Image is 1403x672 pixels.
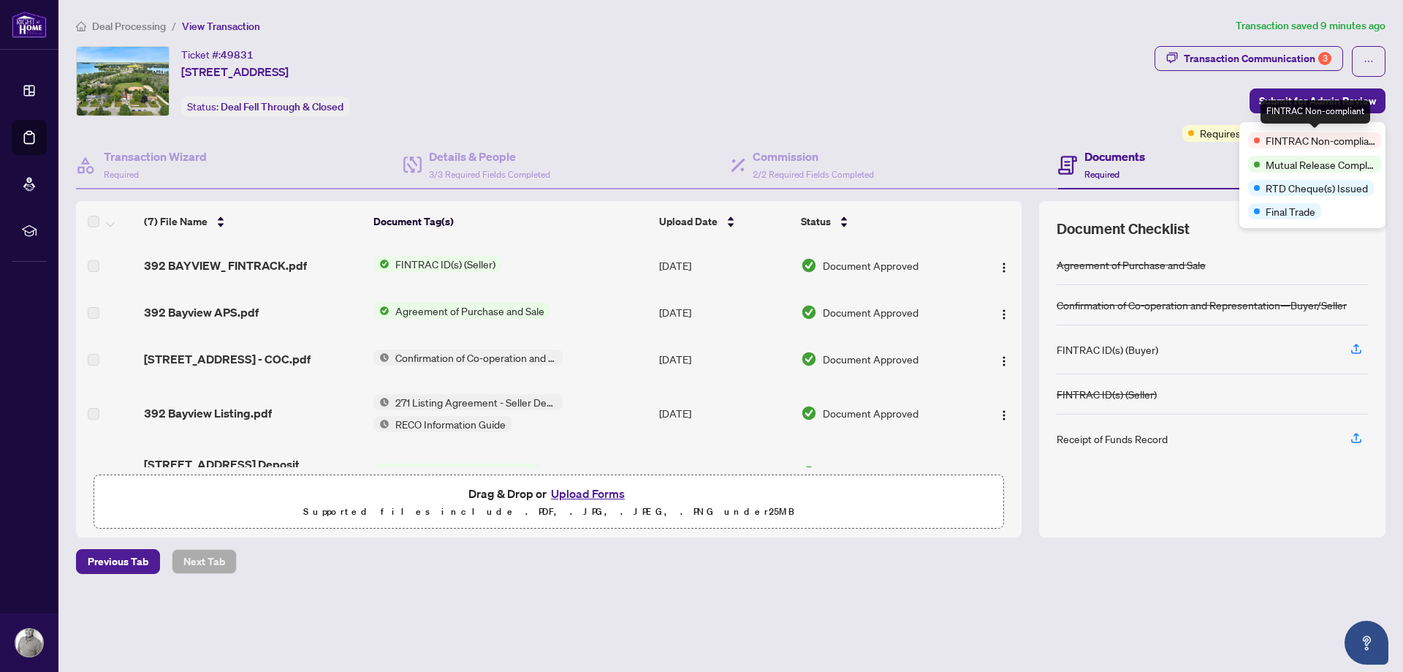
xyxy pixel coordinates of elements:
th: Status [795,201,972,242]
li: / [172,18,176,34]
span: 2/2 Required Fields Completed [753,169,874,180]
img: Status Icon [373,256,389,272]
button: Open asap [1345,621,1388,665]
div: 3 [1318,52,1331,65]
div: Agreement of Purchase and Sale [1057,257,1206,273]
img: Logo [998,355,1010,367]
th: Upload Date [653,201,795,242]
img: Profile Icon [15,629,43,657]
img: Document Status [801,304,817,320]
button: Status IconAgreement of Purchase and Sale [373,303,550,319]
span: Required [1084,169,1119,180]
span: Previous Tab [88,550,148,573]
td: [DATE] [653,242,795,289]
span: home [76,21,86,31]
span: Required [104,169,139,180]
div: FINTRAC ID(s) (Seller) [1057,386,1157,402]
span: [STREET_ADDRESS] [181,63,289,80]
img: Logo [998,262,1010,273]
span: Submit for Admin Review [1259,89,1376,113]
button: Previous Tab [76,549,160,574]
span: RTD Cheque(s) Issued [1266,180,1368,196]
img: Document Status [801,465,817,481]
button: Logo [992,461,1016,485]
img: Status Icon [373,416,389,432]
span: Document Checklist [1057,219,1190,239]
p: Supported files include .PDF, .JPG, .JPEG, .PNG under 25 MB [103,503,995,521]
img: Document Status [801,257,817,273]
img: Status Icon [373,464,389,480]
span: Final Trade [1266,203,1315,219]
span: Right at Home Deposit Receipt [389,464,541,480]
span: Deal Processing [92,20,166,33]
span: RECO Information Guide [389,416,512,432]
img: Logo [998,309,1010,320]
button: Submit for Admin Review [1250,88,1385,113]
span: FINTRAC ID(s) (Seller) [389,256,501,272]
div: FINTRAC ID(s) (Buyer) [1057,341,1158,358]
img: logo [12,11,47,38]
th: Document Tag(s) [368,201,654,242]
img: Document Status [801,405,817,421]
span: ellipsis [1364,56,1374,67]
button: Transaction Communication3 [1155,46,1343,71]
img: Document Status [801,351,817,367]
img: Status Icon [373,394,389,410]
span: Document Approved [823,351,919,367]
span: Upload Date [659,214,718,230]
span: (7) File Name [144,214,208,230]
button: Logo [992,401,1016,425]
img: Status Icon [373,350,389,366]
button: Upload Forms [547,484,629,503]
span: [STREET_ADDRESS] Deposit Receipt.pdf [144,456,361,491]
button: Status IconFINTRAC ID(s) (Seller) [373,256,501,272]
h4: Documents [1084,148,1145,165]
span: View Transaction [182,20,260,33]
span: Deal Fell Through & Closed [221,100,343,113]
button: Status IconConfirmation of Co-operation and Representation—Buyer/Seller [373,350,563,366]
span: Drag & Drop orUpload FormsSupported files include .PDF, .JPG, .JPEG, .PNG under25MB [94,475,1003,529]
span: Mutual Release Completed [1266,156,1375,173]
button: Logo [992,301,1016,324]
span: 392 Bayview APS.pdf [144,303,259,321]
th: (7) File Name [138,201,367,242]
h4: Transaction Wizard [104,148,207,165]
span: Document Approved [823,304,919,320]
h4: Commission [753,148,874,165]
span: [STREET_ADDRESS] - COC.pdf [144,350,311,368]
span: 271 Listing Agreement - Seller Designated Representation Agreement Authority to Offer for Sale [389,394,563,410]
td: [DATE] [653,289,795,336]
img: Status Icon [373,303,389,319]
span: Document Approved [823,405,919,421]
span: Agreement of Purchase and Sale [389,303,550,319]
button: Logo [992,347,1016,371]
td: [DATE] [653,336,795,382]
span: Status [801,214,831,230]
button: Status Icon271 Listing Agreement - Seller Designated Representation Agreement Authority to Offer ... [373,394,563,432]
div: FINTRAC Non-compliant [1261,100,1370,124]
img: IMG-S12303805_1.jpg [77,47,169,116]
span: 49831 [221,48,254,61]
button: Status IconRight at Home Deposit Receipt [373,464,541,480]
button: Logo [992,254,1016,277]
h4: Details & People [429,148,550,165]
button: Next Tab [172,549,237,574]
span: Confirmation of Co-operation and Representation—Buyer/Seller [389,350,563,366]
span: Document Approved [823,257,919,273]
span: Document Approved [823,465,919,481]
td: [DATE] [653,382,795,444]
div: Transaction Communication [1184,47,1331,70]
span: Requires Additional Docs [1200,125,1315,141]
span: Drag & Drop or [468,484,629,503]
span: FINTRAC Non-compliant [1266,132,1375,148]
div: Ticket #: [181,46,254,63]
span: 3/3 Required Fields Completed [429,169,550,180]
td: [DATE] [653,444,795,502]
div: Confirmation of Co-operation and Representation—Buyer/Seller [1057,297,1347,313]
span: 392 Bayview Listing.pdf [144,404,272,422]
img: Logo [998,409,1010,421]
span: 392 BAYVIEW_ FINTRACK.pdf [144,257,307,274]
div: Status: [181,97,349,116]
article: Transaction saved 9 minutes ago [1236,18,1385,34]
div: Receipt of Funds Record [1057,431,1168,447]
